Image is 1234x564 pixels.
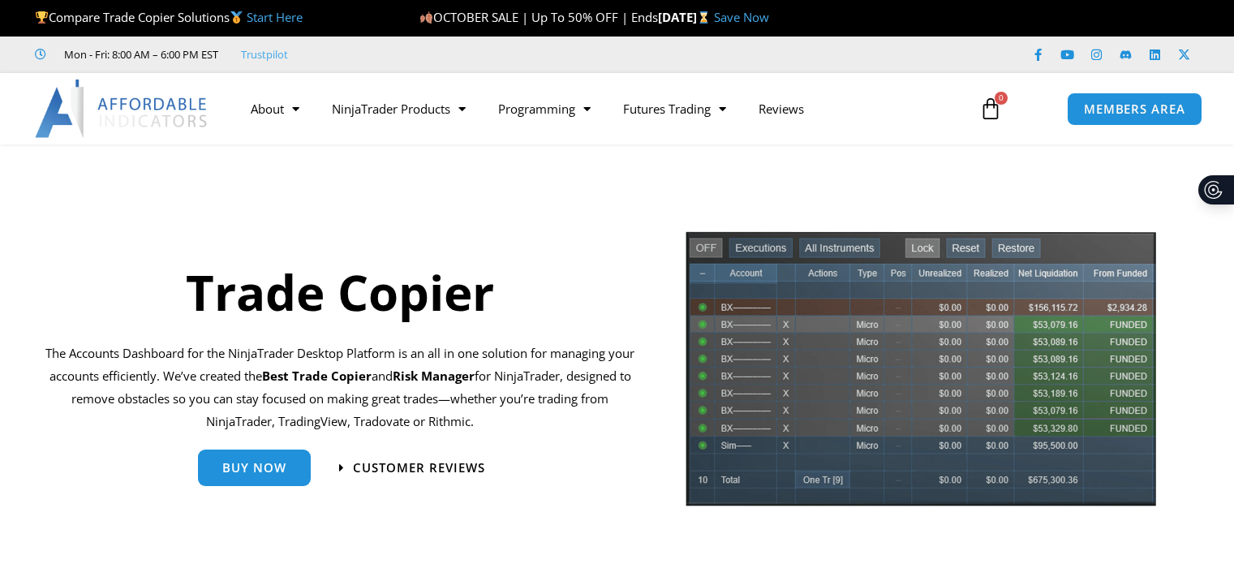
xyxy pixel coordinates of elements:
[247,9,303,25] a: Start Here
[420,11,432,24] img: 🍂
[658,9,714,25] strong: [DATE]
[198,450,311,486] a: Buy Now
[60,45,218,64] span: Mon - Fri: 8:00 AM – 6:00 PM EST
[1067,93,1202,126] a: MEMBERS AREA
[339,462,485,474] a: Customer Reviews
[698,11,710,24] img: ⌛
[1084,103,1185,115] span: MEMBERS AREA
[607,90,742,127] a: Futures Trading
[234,90,963,127] nav: Menu
[393,368,475,384] strong: Risk Manager
[234,90,316,127] a: About
[35,9,303,25] span: Compare Trade Copier Solutions
[742,90,820,127] a: Reviews
[35,80,209,138] img: LogoAI | Affordable Indicators – NinjaTrader
[955,85,1026,132] a: 0
[684,230,1158,519] img: tradecopier | Affordable Indicators – NinjaTrader
[241,45,288,64] a: Trustpilot
[222,462,286,474] span: Buy Now
[714,9,769,25] a: Save Now
[45,342,635,433] p: The Accounts Dashboard for the NinjaTrader Desktop Platform is an all in one solution for managin...
[419,9,658,25] span: OCTOBER SALE | Up To 50% OFF | Ends
[36,11,48,24] img: 🏆
[262,368,372,384] b: Best Trade Copier
[45,258,635,326] h1: Trade Copier
[995,92,1008,105] span: 0
[482,90,607,127] a: Programming
[230,11,243,24] img: 🥇
[353,462,485,474] span: Customer Reviews
[316,90,482,127] a: NinjaTrader Products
